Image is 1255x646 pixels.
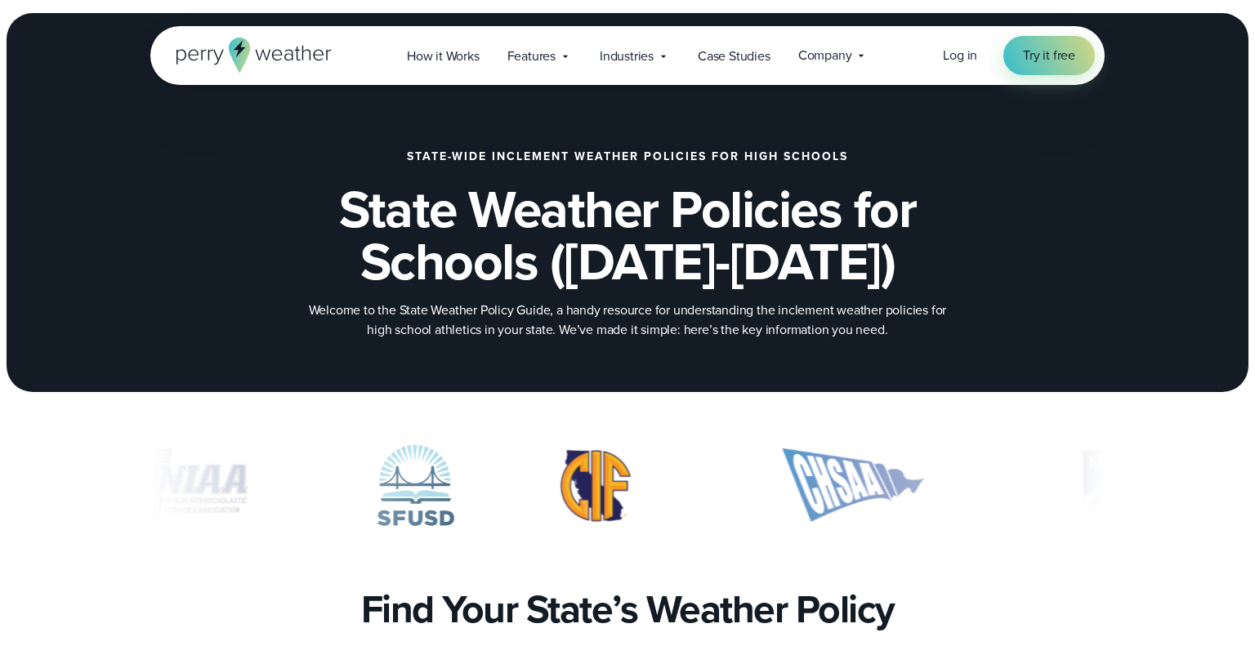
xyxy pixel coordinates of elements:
[684,39,784,73] a: Case Studies
[600,47,654,66] span: Industries
[533,444,659,526] div: 4 of 10
[377,444,454,526] div: 3 of 10
[1048,444,1174,526] img: NFHS-logov2.svg
[1048,444,1174,526] div: 6 of 10
[66,444,298,526] div: 2 of 10
[533,444,659,526] img: CIF.svg
[377,444,454,526] img: San Fransisco Unified School District
[232,183,1023,287] h1: State Weather Policies for Schools ([DATE]-[DATE])
[737,444,969,526] div: 5 of 10
[798,46,852,65] span: Company
[150,444,1105,534] div: slideshow
[943,46,977,65] a: Log in
[737,444,969,526] img: CHSAA-Colorado-High-School-Activities-Association.svg
[66,444,298,526] img: NIAA-Nevada-Interscholastic-Activities-Association.svg
[301,301,954,340] p: Welcome to the State Weather Policy Guide, a handy resource for understanding the inclement weath...
[507,47,556,66] span: Features
[407,150,848,163] h2: State-Wide Inclement Weather Policies for High Schools
[361,586,895,632] h2: Find Your State’s Weather Policy
[407,47,480,66] span: How it Works
[1023,46,1075,65] span: Try it free
[393,39,494,73] a: How it Works
[1003,36,1095,75] a: Try it free
[698,47,770,66] span: Case Studies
